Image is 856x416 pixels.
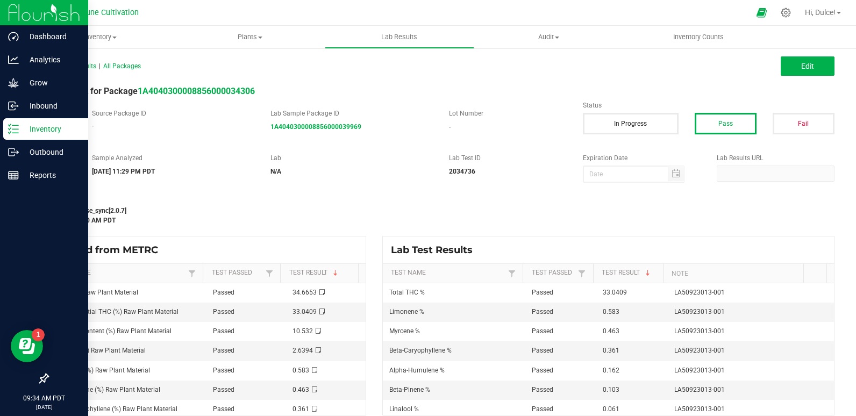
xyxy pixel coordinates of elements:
[389,367,445,374] span: Alpha-Humulene %
[449,123,451,131] span: -
[19,99,83,112] p: Inbound
[389,327,420,335] span: Myrcene %
[19,146,83,159] p: Outbound
[54,367,150,374] span: Limonene (%) Raw Plant Material
[213,289,234,296] span: Passed
[103,62,141,70] span: All Packages
[532,367,553,374] span: Passed
[603,386,619,393] span: 0.103
[270,109,433,118] label: Lab Sample Package ID
[92,153,254,163] label: Sample Analyzed
[583,101,834,110] label: Status
[47,193,567,203] label: Last Modified
[779,8,793,18] div: Manage settings
[289,269,354,277] a: Test ResultSortable
[81,8,139,17] span: Dune Cultivation
[99,62,101,70] span: |
[19,53,83,66] p: Analytics
[270,168,281,175] strong: N/A
[805,8,836,17] span: Hi, Dulce!
[603,347,619,354] span: 0.361
[8,77,19,88] inline-svg: Grow
[603,367,619,374] span: 0.162
[8,170,19,181] inline-svg: Reports
[603,405,619,413] span: 0.061
[213,347,234,354] span: Passed
[750,2,774,23] span: Open Ecommerce Menu
[331,269,340,277] span: Sortable
[602,269,659,277] a: Test ResultSortable
[659,32,738,42] span: Inventory Counts
[54,405,177,413] span: Beta-Caryophyllene (%) Raw Plant Material
[624,26,773,48] a: Inventory Counts
[325,26,474,48] a: Lab Results
[674,367,725,374] span: LA50923013-001
[270,123,361,131] a: 1A4040300008856000039969
[8,101,19,111] inline-svg: Inbound
[213,386,234,393] span: Passed
[389,308,424,315] span: Limonene %
[644,269,652,277] span: Sortable
[717,153,834,163] label: Lab Results URL
[213,367,234,374] span: Passed
[270,153,433,163] label: Lab
[47,86,255,96] span: Lab Result for Package
[293,347,313,354] span: 2.6394
[801,62,814,70] span: Edit
[92,122,94,130] span: -
[293,386,309,393] span: 0.463
[19,76,83,89] p: Grow
[293,289,317,296] span: 34.6653
[663,264,803,283] th: Note
[8,147,19,157] inline-svg: Outbound
[449,109,567,118] label: Lot Number
[5,393,83,403] p: 09:34 AM PDT
[263,267,276,280] a: Filter
[186,267,198,280] a: Filter
[213,327,234,335] span: Passed
[449,153,567,163] label: Lab Test ID
[532,405,553,413] span: Passed
[213,405,234,413] span: Passed
[475,32,623,42] span: Audit
[32,328,45,341] iframe: Resource center unread badge
[389,405,419,413] span: Linalool %
[92,168,155,175] strong: [DATE] 11:29 PM PDT
[389,347,452,354] span: Beta-Caryophyllene %
[8,31,19,42] inline-svg: Dashboard
[674,289,725,296] span: LA50923013-001
[54,386,160,393] span: Beta-Myrcene (%) Raw Plant Material
[674,347,725,354] span: LA50923013-001
[19,169,83,182] p: Reports
[695,113,757,134] button: Pass
[56,269,186,277] a: Test NameSortable
[176,32,324,42] span: Plants
[575,267,588,280] a: Filter
[505,267,518,280] a: Filter
[212,269,263,277] a: Test PassedSortable
[583,113,679,134] button: In Progress
[293,405,309,413] span: 0.361
[138,86,255,96] a: 1A4040300008856000034306
[175,26,325,48] a: Plants
[11,330,43,362] iframe: Resource center
[583,153,701,163] label: Expiration Date
[603,327,619,335] span: 0.463
[781,56,834,76] button: Edit
[674,327,725,335] span: LA50923013-001
[449,168,475,175] strong: 2034736
[532,269,576,277] a: Test PassedSortable
[391,244,481,256] span: Lab Test Results
[674,405,725,413] span: LA50923013-001
[293,367,309,374] span: 0.583
[674,308,725,315] span: LA50923013-001
[603,289,627,296] span: 33.0409
[54,347,146,354] span: Δ-9 THC (%) Raw Plant Material
[293,327,313,335] span: 10.532
[391,269,505,277] a: Test NameSortable
[773,113,834,134] button: Fail
[19,123,83,135] p: Inventory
